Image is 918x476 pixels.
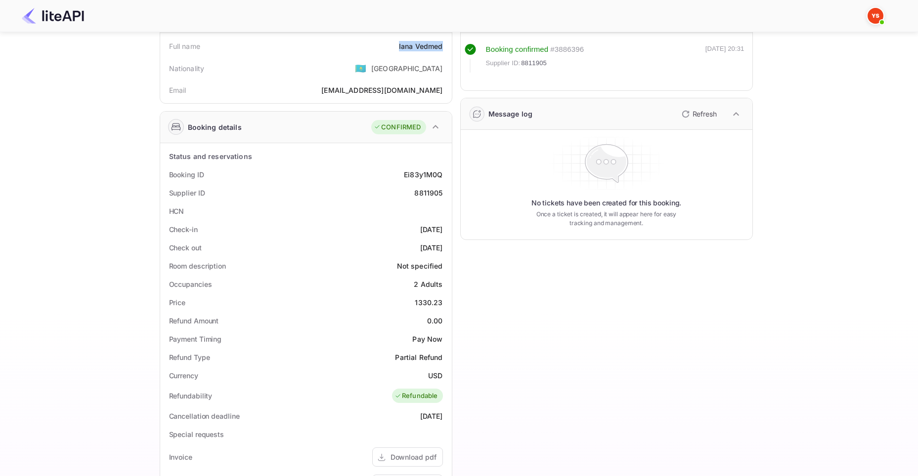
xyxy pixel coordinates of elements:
div: Download pdf [391,452,437,462]
div: # 3886396 [550,44,584,55]
div: Booking ID [169,169,204,180]
div: Price [169,297,186,308]
div: Partial Refund [395,352,442,362]
div: Status and reservations [169,151,252,161]
div: Refund Type [169,352,210,362]
div: HCN [169,206,184,216]
img: LiteAPI Logo [22,8,84,24]
div: Payment Timing [169,334,222,344]
span: 8811905 [521,58,547,68]
div: Booking confirmed [486,44,549,55]
img: Yandex Support [868,8,883,24]
div: CONFIRMED [374,122,421,132]
div: Full name [169,41,200,51]
div: 8811905 [414,188,442,198]
p: Once a ticket is created, it will appear here for easy tracking and management. [528,210,685,228]
div: Invoice [169,452,192,462]
div: Nationality [169,63,205,74]
div: Refund Amount [169,316,219,326]
div: Email [169,85,186,95]
div: Iana Vedmed [399,41,443,51]
div: Pay Now [412,334,442,344]
div: Supplier ID [169,188,205,198]
div: Special requests [169,429,224,439]
div: Not specified [397,261,443,271]
div: 2 Adults [414,279,442,289]
div: 0.00 [427,316,443,326]
div: [DATE] [420,411,443,421]
div: [DATE] [420,224,443,235]
div: Cancellation deadline [169,411,240,421]
div: Booking details [188,122,242,132]
div: Check-in [169,224,198,235]
div: [DATE] 20:31 [705,44,744,73]
div: [GEOGRAPHIC_DATA] [371,63,443,74]
div: Occupancies [169,279,212,289]
div: Message log [488,109,533,119]
div: Refundability [169,391,213,401]
p: No tickets have been created for this booking. [531,198,682,208]
div: [EMAIL_ADDRESS][DOMAIN_NAME] [321,85,442,95]
div: Ei83y1M0Q [404,169,442,180]
div: 1330.23 [415,297,442,308]
div: [DATE] [420,242,443,253]
span: United States [355,59,366,77]
div: Check out [169,242,202,253]
div: Currency [169,370,198,381]
p: Refresh [693,109,717,119]
button: Refresh [676,106,721,122]
span: Supplier ID: [486,58,521,68]
div: USD [428,370,442,381]
div: Refundable [394,391,438,401]
div: Room description [169,261,226,271]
